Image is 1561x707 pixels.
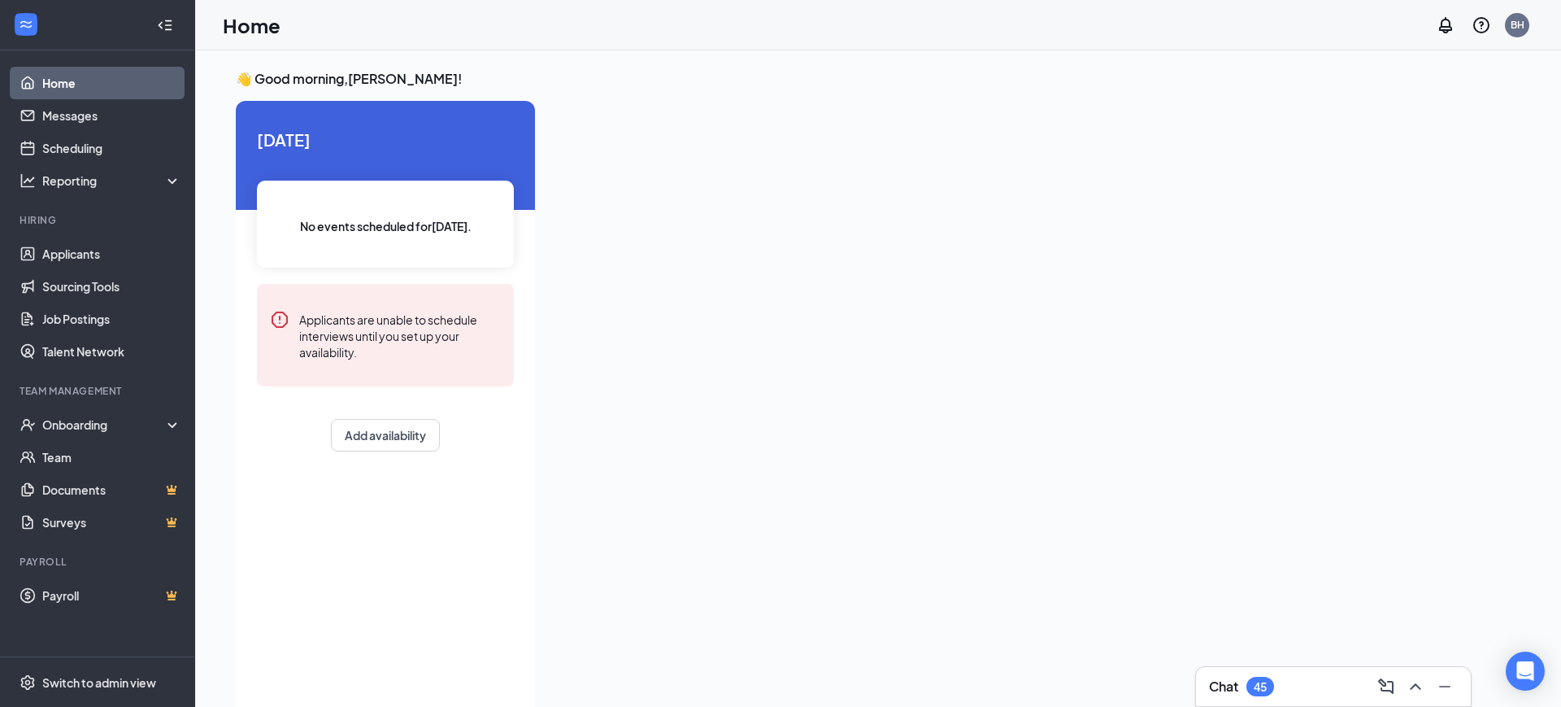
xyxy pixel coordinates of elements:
div: Payroll [20,555,178,569]
a: Job Postings [42,303,181,335]
svg: ComposeMessage [1376,677,1396,696]
a: PayrollCrown [42,579,181,612]
button: Minimize [1432,674,1458,700]
svg: Settings [20,674,36,691]
svg: UserCheck [20,417,36,433]
svg: Notifications [1436,15,1455,35]
a: Talent Network [42,335,181,368]
h1: Home [223,11,280,39]
a: Applicants [42,238,181,270]
div: Open Intercom Messenger [1506,652,1545,691]
a: Home [42,67,181,99]
div: Reporting [42,172,182,189]
div: Onboarding [42,417,167,433]
svg: WorkstreamLogo [18,16,34,33]
svg: ChevronUp [1406,677,1425,696]
h3: 👋 Good morning, [PERSON_NAME] ! [236,70,1459,88]
div: Hiring [20,213,178,227]
a: Sourcing Tools [42,270,181,303]
a: SurveysCrown [42,506,181,539]
h3: Chat [1209,678,1238,696]
svg: QuestionInfo [1472,15,1491,35]
div: 45 [1254,680,1267,694]
a: Team [42,441,181,474]
div: Switch to admin view [42,674,156,691]
a: DocumentsCrown [42,474,181,506]
div: BH [1511,18,1524,32]
a: Scheduling [42,132,181,164]
svg: Analysis [20,172,36,189]
button: Add availability [331,419,440,452]
button: ComposeMessage [1373,674,1399,700]
svg: Error [270,310,289,329]
a: Messages [42,99,181,132]
svg: Collapse [157,17,173,33]
span: No events scheduled for [DATE] . [300,217,472,235]
div: Team Management [20,384,178,398]
svg: Minimize [1435,677,1454,696]
span: [DATE] [257,127,514,152]
div: Applicants are unable to schedule interviews until you set up your availability. [299,310,501,360]
button: ChevronUp [1402,674,1428,700]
